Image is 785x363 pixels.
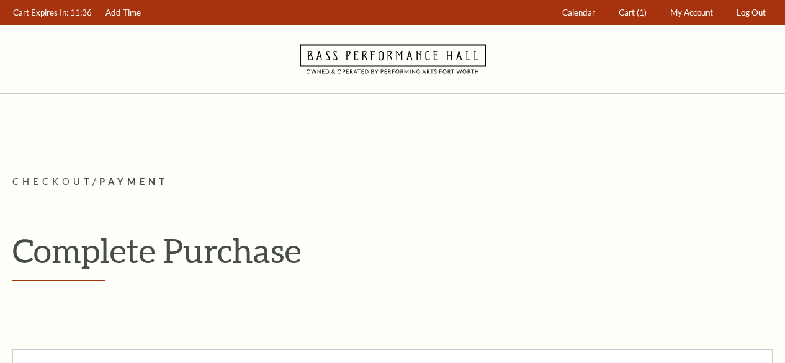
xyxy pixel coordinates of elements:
span: Payment [99,176,168,187]
span: Cart Expires In: [13,7,68,17]
a: Cart (1) [613,1,653,25]
span: Checkout [12,176,92,187]
h1: Complete Purchase [12,230,773,271]
span: (1) [637,7,647,17]
a: Log Out [731,1,772,25]
span: Calendar [562,7,595,17]
span: Cart [619,7,635,17]
a: Add Time [100,1,147,25]
span: My Account [670,7,713,17]
a: Calendar [557,1,601,25]
span: 11:36 [70,7,92,17]
p: / [12,174,773,190]
a: My Account [665,1,719,25]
